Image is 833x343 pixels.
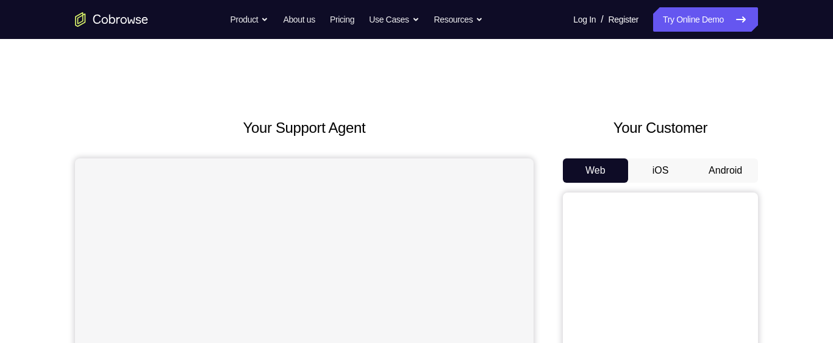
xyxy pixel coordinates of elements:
a: Log In [573,7,596,32]
a: Register [609,7,638,32]
button: iOS [628,158,693,183]
a: Pricing [330,7,354,32]
button: Android [693,158,758,183]
button: Product [231,7,269,32]
button: Use Cases [369,7,419,32]
a: Go to the home page [75,12,148,27]
a: About us [283,7,315,32]
h2: Your Customer [563,117,758,139]
h2: Your Support Agent [75,117,534,139]
button: Web [563,158,628,183]
a: Try Online Demo [653,7,758,32]
span: / [601,12,603,27]
button: Resources [434,7,484,32]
